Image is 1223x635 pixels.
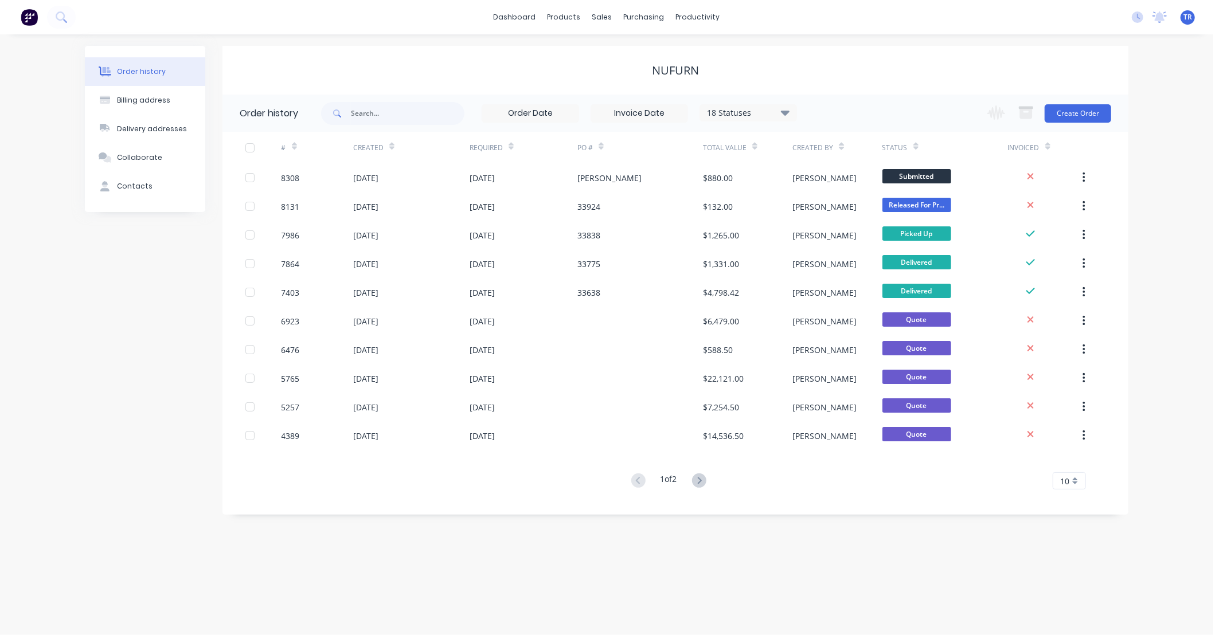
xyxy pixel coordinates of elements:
[703,315,739,327] div: $6,479.00
[353,201,378,213] div: [DATE]
[577,258,600,270] div: 33775
[882,198,951,212] span: Released For Pr...
[282,201,300,213] div: 8131
[470,132,577,163] div: Required
[882,226,951,241] span: Picked Up
[882,427,951,441] span: Quote
[470,344,495,356] div: [DATE]
[792,143,833,153] div: Created By
[882,312,951,327] span: Quote
[670,9,726,26] div: productivity
[703,430,744,442] div: $14,536.50
[792,315,857,327] div: [PERSON_NAME]
[882,143,908,153] div: Status
[353,258,378,270] div: [DATE]
[703,373,744,385] div: $22,121.00
[470,430,495,442] div: [DATE]
[591,105,687,122] input: Invoice Date
[482,105,579,122] input: Order Date
[282,430,300,442] div: 4389
[703,201,733,213] div: $132.00
[577,287,600,299] div: 33638
[488,9,542,26] a: dashboard
[1008,143,1040,153] div: Invoiced
[117,95,170,105] div: Billing address
[353,172,378,184] div: [DATE]
[792,344,857,356] div: [PERSON_NAME]
[353,229,378,241] div: [DATE]
[792,132,882,163] div: Created By
[282,287,300,299] div: 7403
[470,401,495,413] div: [DATE]
[470,229,495,241] div: [DATE]
[282,315,300,327] div: 6923
[282,172,300,184] div: 8308
[353,430,378,442] div: [DATE]
[351,102,464,125] input: Search...
[470,315,495,327] div: [DATE]
[282,132,353,163] div: #
[882,255,951,269] span: Delivered
[282,258,300,270] div: 7864
[661,473,677,489] div: 1 of 2
[577,229,600,241] div: 33838
[792,401,857,413] div: [PERSON_NAME]
[353,373,378,385] div: [DATE]
[85,86,205,115] button: Billing address
[470,287,495,299] div: [DATE]
[470,143,503,153] div: Required
[85,172,205,201] button: Contacts
[1045,104,1111,123] button: Create Order
[282,229,300,241] div: 7986
[703,132,792,163] div: Total Value
[470,172,495,184] div: [DATE]
[703,287,739,299] div: $4,798.42
[792,287,857,299] div: [PERSON_NAME]
[703,229,739,241] div: $1,265.00
[117,66,166,77] div: Order history
[282,344,300,356] div: 6476
[882,132,1008,163] div: Status
[587,9,618,26] div: sales
[353,143,384,153] div: Created
[117,124,187,134] div: Delivery addresses
[542,9,587,26] div: products
[282,373,300,385] div: 5765
[792,258,857,270] div: [PERSON_NAME]
[577,143,593,153] div: PO #
[1008,132,1080,163] div: Invoiced
[792,430,857,442] div: [PERSON_NAME]
[703,172,733,184] div: $880.00
[85,143,205,172] button: Collaborate
[703,258,739,270] div: $1,331.00
[703,143,747,153] div: Total Value
[85,115,205,143] button: Delivery addresses
[117,152,162,163] div: Collaborate
[577,132,703,163] div: PO #
[792,229,857,241] div: [PERSON_NAME]
[470,201,495,213] div: [DATE]
[21,9,38,26] img: Factory
[353,401,378,413] div: [DATE]
[882,341,951,355] span: Quote
[700,107,796,119] div: 18 Statuses
[882,169,951,183] span: Submitted
[353,287,378,299] div: [DATE]
[792,373,857,385] div: [PERSON_NAME]
[240,107,298,120] div: Order history
[882,284,951,298] span: Delivered
[652,64,699,77] div: Nufurn
[85,57,205,86] button: Order history
[470,373,495,385] div: [DATE]
[577,201,600,213] div: 33924
[470,258,495,270] div: [DATE]
[703,401,739,413] div: $7,254.50
[353,132,470,163] div: Created
[577,172,642,184] div: [PERSON_NAME]
[1060,475,1069,487] span: 10
[792,172,857,184] div: [PERSON_NAME]
[792,201,857,213] div: [PERSON_NAME]
[882,370,951,384] span: Quote
[282,143,286,153] div: #
[703,344,733,356] div: $588.50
